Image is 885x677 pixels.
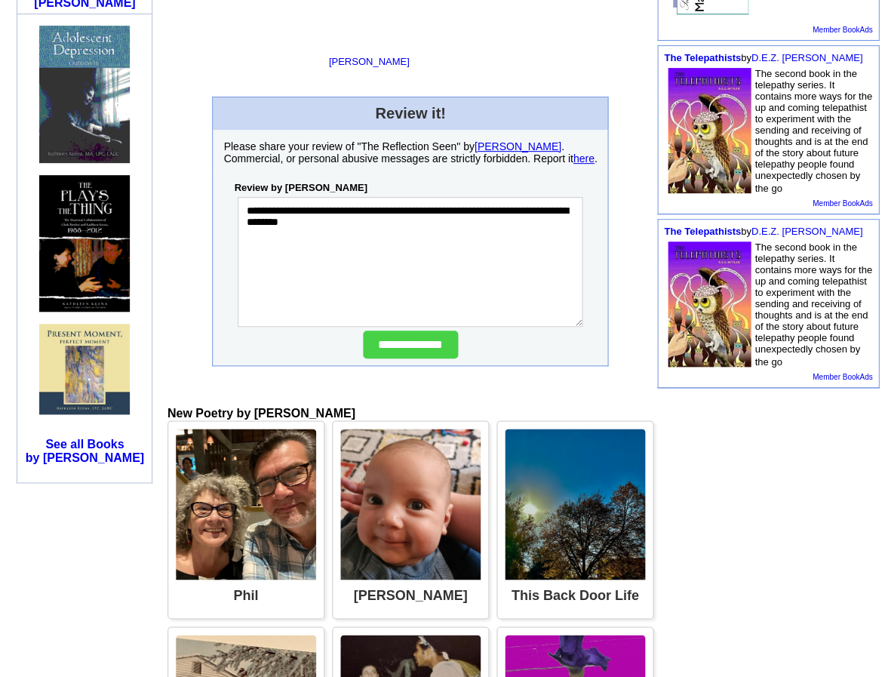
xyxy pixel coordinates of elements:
[813,373,872,381] a: Member BookAds
[505,580,645,611] div: This Back Door Life
[39,163,40,171] img: shim.gif
[664,52,741,63] a: The Telepathists
[176,429,316,580] img: Poem Image
[85,18,86,23] img: shim.gif
[340,429,481,611] a: Poem Image [PERSON_NAME]
[340,429,481,580] img: Poem Image
[754,68,871,194] font: The second book in the telepathy series. It contains more ways for the up and coming telepathist ...
[668,68,751,193] img: 51790.jpg
[329,56,410,67] a: [PERSON_NAME]
[176,429,316,611] a: Poem Image Phil
[664,226,741,237] a: The Telepathists
[505,429,645,611] a: Poem Image This Back Door Life
[39,26,130,163] img: 13056.gif
[223,140,597,165] p: Please share your review of "The Reflection Seen" by . Commercial, or personal abusive messages a...
[84,18,85,23] img: shim.gif
[475,140,561,152] a: [PERSON_NAME]
[754,242,871,368] font: The second book in the telepathy series. It contains more ways for the up and coming telepathist ...
[664,226,862,237] font: by
[39,324,130,414] img: 77652.jpg
[573,152,594,165] a: here
[664,52,862,63] font: by
[26,438,144,464] a: See all Booksby [PERSON_NAME]
[39,175,130,312] img: 13137.gif
[167,407,355,420] b: New Poetry by [PERSON_NAME]
[39,312,40,319] img: shim.gif
[751,52,862,63] a: D.E.Z. [PERSON_NAME]
[751,226,862,237] a: D.E.Z. [PERSON_NAME]
[340,580,481,611] div: [PERSON_NAME]
[813,199,872,208] a: Member BookAds
[26,438,144,464] b: See all Books by [PERSON_NAME]
[668,242,751,367] img: 51790.jpg
[234,182,367,193] b: Review by [PERSON_NAME]
[813,26,872,34] a: Member BookAds
[39,414,40,422] img: shim.gif
[176,580,316,611] div: Phil
[213,97,608,131] td: Review it!
[505,429,645,580] img: Poem Image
